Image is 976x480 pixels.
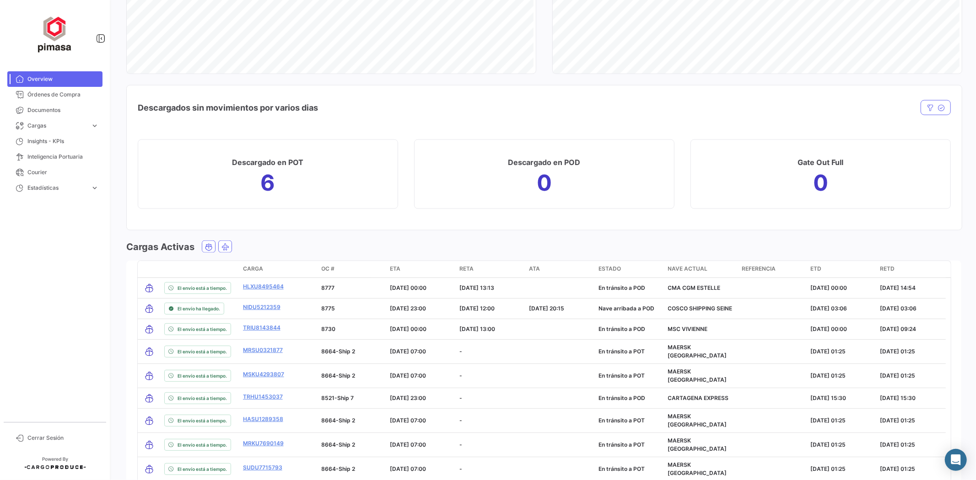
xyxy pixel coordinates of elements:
[599,284,645,291] span: En tránsito a POD
[880,441,915,448] span: [DATE] 01:25
[91,122,99,130] span: expand_more
[27,122,87,130] span: Cargas
[880,305,917,312] span: [DATE] 03:06
[880,284,916,291] span: [DATE] 14:54
[810,348,846,355] span: [DATE] 01:25
[243,265,263,273] span: Carga
[27,184,87,192] span: Estadísticas
[595,261,664,277] datatable-header-cell: Estado
[880,395,916,401] span: [DATE] 15:30
[459,441,462,448] span: -
[178,348,227,355] span: El envío está a tiempo.
[810,325,847,332] span: [DATE] 00:00
[880,265,895,273] span: RETD
[668,412,735,429] p: MAERSK [GEOGRAPHIC_DATA]
[387,261,456,277] datatable-header-cell: ETA
[7,165,102,180] a: Courier
[232,156,303,169] h3: Descargado en POT
[202,241,215,252] button: Ocean
[537,176,552,190] h1: 0
[178,325,227,333] span: El envío está a tiempo.
[668,304,735,313] p: COSCO SHIPPING SEINE
[880,348,915,355] span: [DATE] 01:25
[880,417,915,424] span: [DATE] 01:25
[322,284,383,292] p: 8777
[668,461,735,477] p: MAERSK [GEOGRAPHIC_DATA]
[7,133,102,149] a: Insights - KPIs
[880,372,915,379] span: [DATE] 01:25
[27,153,99,161] span: Inteligencia Portuaria
[807,261,876,277] datatable-header-cell: ETD
[390,417,426,424] span: [DATE] 07:00
[178,465,227,473] span: El envío está a tiempo.
[459,305,495,312] span: [DATE] 12:00
[880,325,916,332] span: [DATE] 09:24
[456,261,525,277] datatable-header-cell: RETA
[178,305,220,312] span: El envío ha llegado.
[525,261,595,277] datatable-header-cell: ATA
[810,265,821,273] span: ETD
[390,325,427,332] span: [DATE] 00:00
[810,395,846,401] span: [DATE] 15:30
[7,87,102,102] a: Órdenes de Compra
[27,75,99,83] span: Overview
[599,417,645,424] span: En tránsito a POT
[810,417,846,424] span: [DATE] 01:25
[7,102,102,118] a: Documentos
[91,184,99,192] span: expand_more
[27,91,99,99] span: Órdenes de Compra
[876,261,946,277] datatable-header-cell: RETD
[322,441,383,449] p: 8664-Ship 2
[668,325,735,333] p: MSC VIVIENNE
[178,441,227,448] span: El envío está a tiempo.
[32,11,78,57] img: ff117959-d04a-4809-8d46-49844dc85631.png
[390,348,426,355] span: [DATE] 07:00
[599,372,645,379] span: En tránsito a POT
[599,395,645,401] span: En tránsito a POD
[260,176,275,190] h1: 6
[459,325,495,332] span: [DATE] 13:00
[322,325,383,333] p: 8730
[599,325,645,332] span: En tránsito a POD
[390,395,426,401] span: [DATE] 23:00
[798,156,844,169] h3: Gate Out Full
[243,303,280,311] a: NIDU5212359
[138,261,161,277] datatable-header-cell: transportMode
[810,284,847,291] span: [DATE] 00:00
[390,372,426,379] span: [DATE] 07:00
[599,348,645,355] span: En tránsito a POT
[599,465,645,472] span: En tránsito a POT
[529,305,564,312] span: [DATE] 20:15
[459,348,462,355] span: -
[742,265,776,273] span: Referencia
[161,261,239,277] datatable-header-cell: delayStatus
[390,465,426,472] span: [DATE] 07:00
[810,305,847,312] span: [DATE] 03:06
[459,465,462,472] span: -
[664,261,739,277] datatable-header-cell: Nave actual
[599,441,645,448] span: En tránsito a POT
[322,265,335,273] span: OC #
[813,176,828,190] h1: 0
[738,261,807,277] datatable-header-cell: Referencia
[390,305,426,312] span: [DATE] 23:00
[178,284,227,292] span: El envío está a tiempo.
[243,415,283,423] a: HASU1289358
[810,441,846,448] span: [DATE] 01:25
[459,284,494,291] span: [DATE] 13:13
[219,241,232,252] button: Air
[810,465,846,472] span: [DATE] 01:25
[880,465,915,472] span: [DATE] 01:25
[322,304,383,313] p: 8775
[322,347,383,356] p: 8664-Ship 2
[318,261,387,277] datatable-header-cell: OC #
[390,284,427,291] span: [DATE] 00:00
[322,394,383,402] p: 8521-Ship 7
[390,441,426,448] span: [DATE] 07:00
[243,370,284,379] a: MSKU4293807
[529,265,540,273] span: ATA
[599,305,654,312] span: Nave arribada a POD
[459,265,474,273] span: RETA
[243,464,282,472] a: SUDU7715793
[668,343,735,360] p: MAERSK [GEOGRAPHIC_DATA]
